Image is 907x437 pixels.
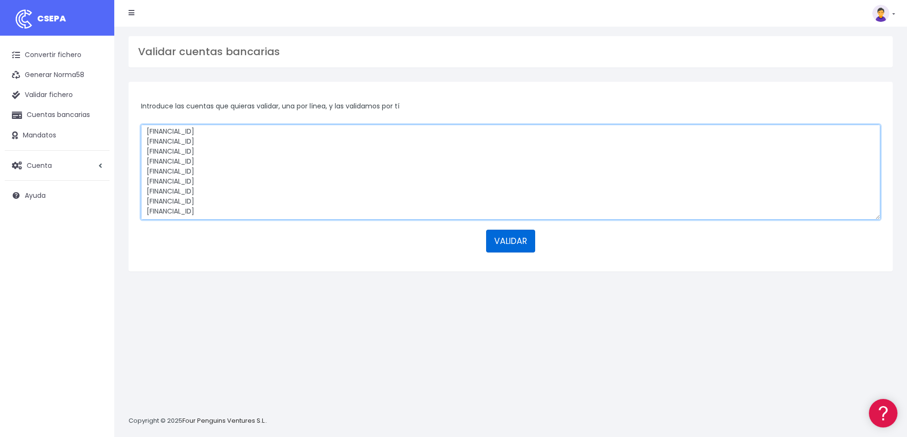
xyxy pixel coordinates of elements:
[138,46,883,58] h3: Validar cuentas bancarias
[27,160,52,170] span: Cuenta
[129,416,267,426] p: Copyright © 2025 .
[182,416,266,425] a: Four Penguins Ventures S.L.
[5,155,110,175] a: Cuenta
[5,105,110,125] a: Cuentas bancarias
[25,191,46,200] span: Ayuda
[486,230,535,252] button: VALIDAR
[5,65,110,85] a: Generar Norma58
[37,12,66,24] span: CSEPA
[141,101,399,111] span: Introduce las cuentas que quieras validar, una por línea, y las validamos por tí
[12,7,36,31] img: logo
[872,5,889,22] img: profile
[5,45,110,65] a: Convertir fichero
[5,185,110,205] a: Ayuda
[5,126,110,146] a: Mandatos
[5,85,110,105] a: Validar fichero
